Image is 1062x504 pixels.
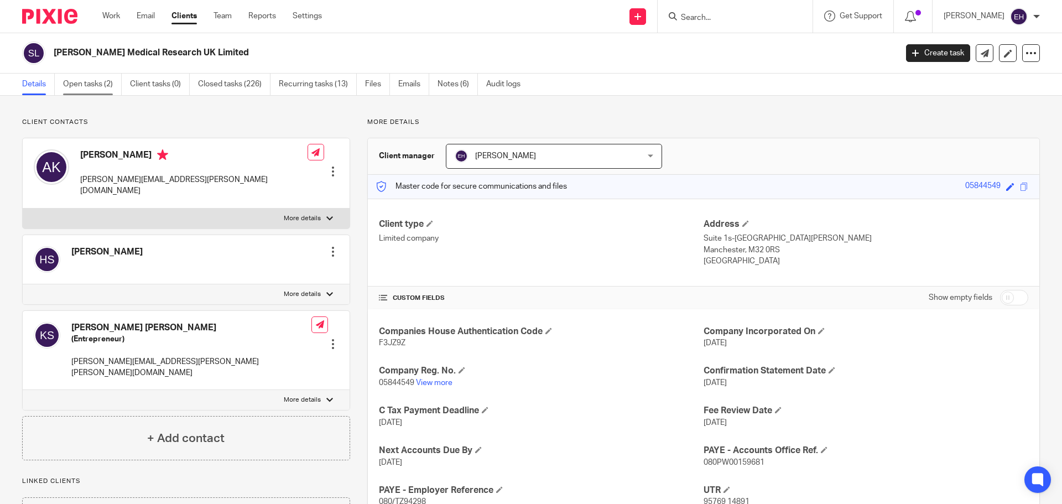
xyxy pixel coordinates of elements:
h4: C Tax Payment Deadline [379,405,704,417]
label: Show empty fields [929,292,992,303]
a: View more [416,379,452,387]
h4: Client type [379,219,704,230]
h5: (Entrepreneur) [71,334,311,345]
h2: [PERSON_NAME] Medical Research UK Limited [54,47,722,59]
p: [GEOGRAPHIC_DATA] [704,256,1028,267]
p: Master code for secure communications and files [376,181,567,192]
span: [DATE] [704,419,727,427]
a: Emails [398,74,429,95]
h4: Fee Review Date [704,405,1028,417]
a: Clients [171,11,197,22]
input: Search [680,13,779,23]
a: Audit logs [486,74,529,95]
img: svg%3E [22,41,45,65]
span: [DATE] [704,379,727,387]
span: F3JZ9Z [379,339,405,347]
p: More details [284,214,321,223]
h4: Next Accounts Due By [379,445,704,456]
img: svg%3E [455,149,468,163]
img: svg%3E [1010,8,1028,25]
a: Team [214,11,232,22]
h4: + Add contact [147,430,225,447]
p: Limited company [379,233,704,244]
h4: Confirmation Statement Date [704,365,1028,377]
i: Primary [157,149,168,160]
span: [DATE] [379,459,402,466]
p: [PERSON_NAME][EMAIL_ADDRESS][PERSON_NAME][PERSON_NAME][DOMAIN_NAME] [71,356,311,379]
h3: Client manager [379,150,435,162]
p: More details [284,396,321,404]
span: [PERSON_NAME] [475,152,536,160]
span: [DATE] [379,419,402,427]
h4: [PERSON_NAME] [PERSON_NAME] [71,322,311,334]
div: 05844549 [965,180,1001,193]
a: Notes (6) [438,74,478,95]
img: svg%3E [34,149,69,185]
p: [PERSON_NAME] [944,11,1004,22]
h4: PAYE - Accounts Office Ref. [704,445,1028,456]
h4: Companies House Authentication Code [379,326,704,337]
p: Client contacts [22,118,350,127]
h4: PAYE - Employer Reference [379,485,704,496]
a: Create task [906,44,970,62]
a: Reports [248,11,276,22]
img: svg%3E [34,246,60,273]
h4: [PERSON_NAME] [71,246,143,258]
span: [DATE] [704,339,727,347]
a: Open tasks (2) [63,74,122,95]
h4: [PERSON_NAME] [80,149,308,163]
h4: Company Incorporated On [704,326,1028,337]
a: Files [365,74,390,95]
img: svg%3E [34,322,60,349]
p: More details [284,290,321,299]
a: Client tasks (0) [130,74,190,95]
a: Settings [293,11,322,22]
a: Work [102,11,120,22]
span: 080PW00159681 [704,459,764,466]
p: Linked clients [22,477,350,486]
a: Email [137,11,155,22]
h4: Company Reg. No. [379,365,704,377]
p: Suite 1s-[GEOGRAPHIC_DATA][PERSON_NAME] [704,233,1028,244]
a: Recurring tasks (13) [279,74,357,95]
p: More details [367,118,1040,127]
p: [PERSON_NAME][EMAIL_ADDRESS][PERSON_NAME][DOMAIN_NAME] [80,174,308,197]
img: Pixie [22,9,77,24]
span: 05844549 [379,379,414,387]
h4: Address [704,219,1028,230]
h4: CUSTOM FIELDS [379,294,704,303]
a: Closed tasks (226) [198,74,270,95]
span: Get Support [840,12,882,20]
a: Details [22,74,55,95]
p: Manchester, M32 0RS [704,245,1028,256]
h4: UTR [704,485,1028,496]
